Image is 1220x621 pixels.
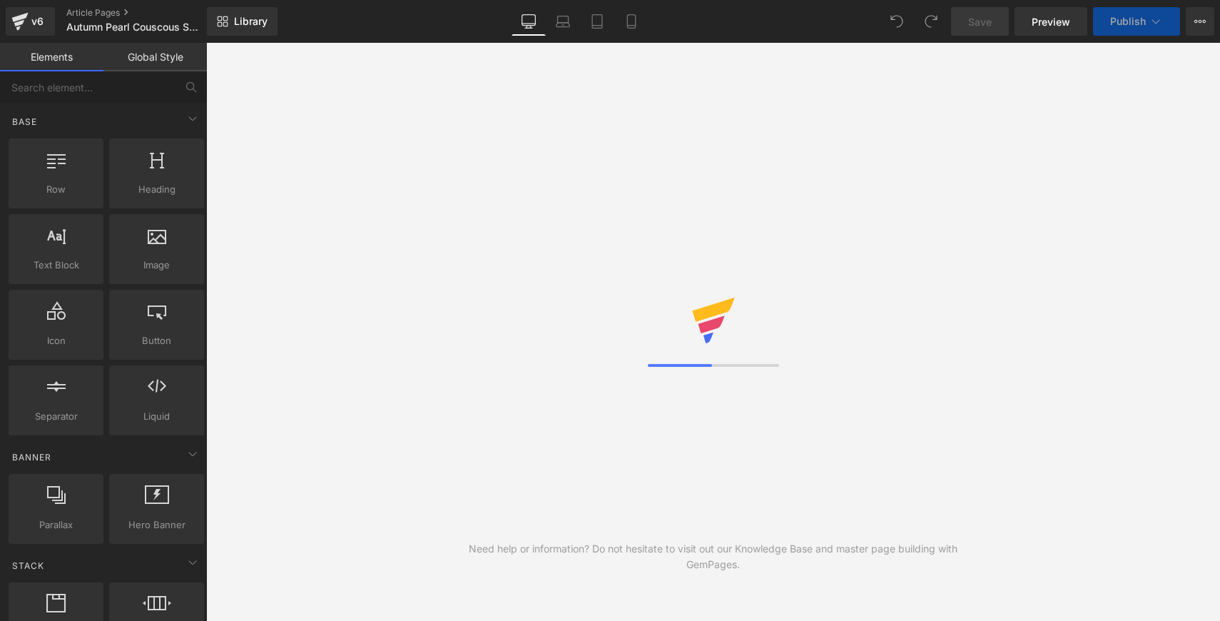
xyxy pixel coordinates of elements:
span: Publish [1110,16,1146,27]
span: Autumn Pearl Couscous Salad [66,21,203,33]
span: Base [11,115,39,128]
span: Row [13,182,99,197]
button: Undo [883,7,911,36]
span: Hero Banner [113,517,200,532]
span: Parallax [13,517,99,532]
a: Desktop [512,7,546,36]
a: Article Pages [66,7,230,19]
span: Stack [11,559,46,572]
span: Liquid [113,409,200,424]
span: Heading [113,182,200,197]
button: Publish [1093,7,1180,36]
a: Mobile [614,7,649,36]
div: Need help or information? Do not hesitate to visit out our Knowledge Base and master page buildin... [459,541,967,572]
a: Laptop [546,7,580,36]
a: Tablet [580,7,614,36]
button: More [1186,7,1214,36]
span: Save [968,14,992,29]
span: Preview [1032,14,1070,29]
a: Preview [1015,7,1087,36]
button: Redo [917,7,945,36]
span: Text Block [13,258,99,273]
span: Library [234,15,268,28]
a: New Library [207,7,278,36]
span: Button [113,333,200,348]
div: v6 [29,12,46,31]
span: Separator [13,409,99,424]
span: Icon [13,333,99,348]
a: Global Style [103,43,207,71]
a: v6 [6,7,55,36]
span: Image [113,258,200,273]
span: Banner [11,450,53,464]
